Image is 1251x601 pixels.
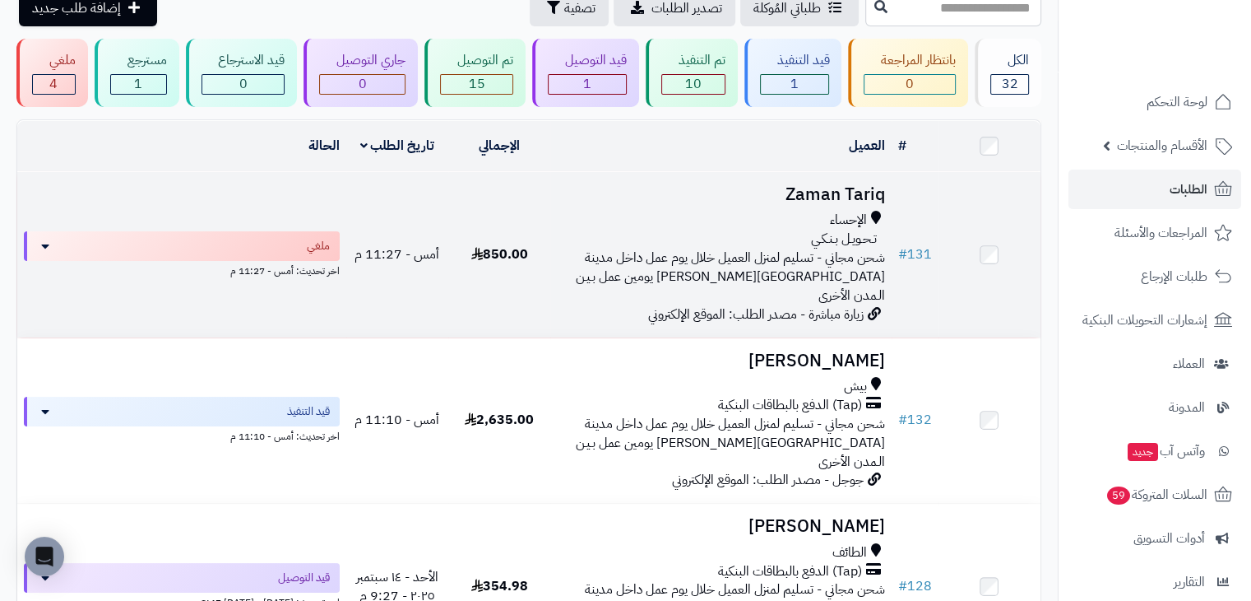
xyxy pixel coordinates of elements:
[1068,475,1241,515] a: السلات المتروكة59
[576,248,885,305] span: شحن مجاني - تسليم لمنزل العميل خلال يوم عمل داخل مدينة [GEOGRAPHIC_DATA][PERSON_NAME] يومين عمل ب...
[134,74,142,94] span: 1
[24,261,340,278] div: اخر تحديث: أمس - 11:27 م
[1068,170,1241,209] a: الطلبات
[320,75,405,94] div: 0
[898,245,932,264] a: #131
[239,74,248,94] span: 0
[471,576,528,596] span: 354.98
[898,576,907,596] span: #
[642,39,741,107] a: تم التنفيذ 10
[1082,309,1207,332] span: إشعارات التحويلات البنكية
[471,245,528,264] span: 850.00
[1068,519,1241,558] a: أدوات التسويق
[898,576,932,596] a: #128
[110,51,167,70] div: مسترجع
[906,74,914,94] span: 0
[24,426,340,444] div: اخر تحديث: أمس - 11:10 م
[359,74,367,94] span: 0
[718,562,862,581] span: (Tap) الدفع بالبطاقات البنكية
[202,75,285,94] div: 0
[308,136,340,156] a: الحالة
[718,396,862,415] span: (Tap) الدفع بالبطاقات البنكية
[830,211,867,230] span: الإحساء
[1068,82,1241,122] a: لوحة التحكم
[13,39,91,107] a: ملغي 4
[845,39,971,107] a: بانتظار المراجعة 0
[319,51,405,70] div: جاري التوصيل
[971,39,1045,107] a: الكل32
[864,75,955,94] div: 0
[1126,440,1205,463] span: وآتس آب
[1068,300,1241,340] a: إشعارات التحويلات البنكية
[529,39,642,107] a: قيد التوصيل 1
[111,75,166,94] div: 1
[1169,396,1205,419] span: المدونة
[183,39,301,107] a: قيد الاسترجاع 0
[741,39,846,107] a: قيد التنفيذ 1
[354,245,439,264] span: أمس - 11:27 م
[440,51,513,70] div: تم التوصيل
[898,410,932,430] a: #132
[1141,265,1207,288] span: طلبات الإرجاع
[1128,443,1158,461] span: جديد
[760,51,830,70] div: قيد التنفيذ
[1068,431,1241,471] a: وآتس آبجديد
[662,75,725,94] div: 10
[287,403,330,420] span: قيد التنفيذ
[761,75,829,94] div: 1
[661,51,725,70] div: تم التنفيذ
[1139,21,1235,56] img: logo-2.png
[1114,221,1207,245] span: المراجعات والأسئلة
[1068,344,1241,384] a: العملاء
[91,39,183,107] a: مسترجع 1
[49,74,58,94] span: 4
[32,51,76,70] div: ملغي
[557,352,884,370] h3: [PERSON_NAME]
[557,185,884,204] h3: Zaman Tariq
[1174,571,1205,594] span: التقارير
[1068,213,1241,253] a: المراجعات والأسئلة
[583,74,591,94] span: 1
[360,136,435,156] a: تاريخ الطلب
[898,245,907,264] span: #
[469,74,485,94] span: 15
[790,74,799,94] span: 1
[832,543,867,562] span: الطائف
[300,39,421,107] a: جاري التوصيل 0
[548,51,627,70] div: قيد التوصيل
[479,136,520,156] a: الإجمالي
[1068,257,1241,296] a: طلبات الإرجاع
[33,75,75,94] div: 4
[421,39,529,107] a: تم التوصيل 15
[202,51,285,70] div: قيد الاسترجاع
[898,410,907,430] span: #
[1002,74,1018,94] span: 32
[354,410,439,430] span: أمس - 11:10 م
[1133,527,1205,550] span: أدوات التسويق
[864,51,956,70] div: بانتظار المراجعة
[465,410,534,430] span: 2,635.00
[672,470,864,490] span: جوجل - مصدر الطلب: الموقع الإلكتروني
[685,74,702,94] span: 10
[849,136,885,156] a: العميل
[1068,388,1241,427] a: المدونة
[990,51,1029,70] div: الكل
[844,377,867,396] span: بيش
[1147,91,1207,114] span: لوحة التحكم
[557,517,884,536] h3: [PERSON_NAME]
[1106,486,1131,505] span: 59
[811,230,877,249] span: تـحـويـل بـنـكـي
[1173,352,1205,375] span: العملاء
[278,570,330,586] span: قيد التوصيل
[1105,483,1207,506] span: السلات المتروكة
[25,537,64,576] div: Open Intercom Messenger
[307,238,330,254] span: ملغي
[576,414,885,472] span: شحن مجاني - تسليم لمنزل العميل خلال يوم عمل داخل مدينة [GEOGRAPHIC_DATA][PERSON_NAME] يومين عمل ب...
[549,75,626,94] div: 1
[1170,178,1207,201] span: الطلبات
[1117,134,1207,157] span: الأقسام والمنتجات
[898,136,906,156] a: #
[648,305,864,324] span: زيارة مباشرة - مصدر الطلب: الموقع الإلكتروني
[441,75,512,94] div: 15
